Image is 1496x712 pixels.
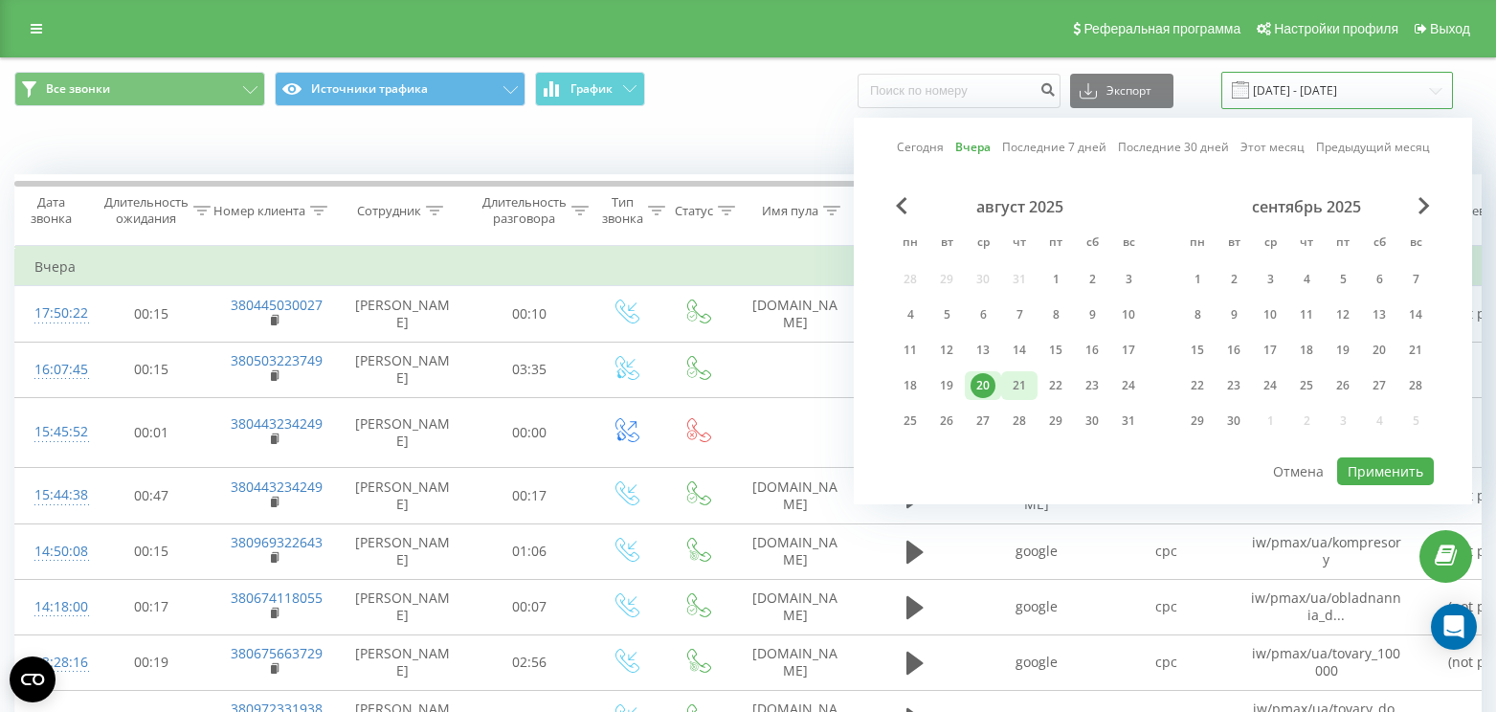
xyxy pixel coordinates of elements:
[34,413,73,451] div: 15:45:52
[104,194,189,227] div: Длительность ожидания
[928,371,965,400] div: вт 19 авг. 2025 г.
[1043,267,1068,292] div: 1
[1116,267,1141,292] div: 3
[1116,302,1141,327] div: 10
[965,300,1001,329] div: ср 6 авг. 2025 г.
[1116,409,1141,434] div: 31
[1110,336,1147,365] div: вс 17 авг. 2025 г.
[1231,634,1422,690] td: iw/pmax/ua/tovary_100000
[1038,371,1074,400] div: пт 22 авг. 2025 г.
[898,409,923,434] div: 25
[892,336,928,365] div: пн 11 авг. 2025 г.
[1397,265,1434,294] div: вс 7 сент. 2025 г.
[1403,338,1428,363] div: 21
[1110,407,1147,435] div: вс 31 авг. 2025 г.
[92,523,212,579] td: 00:15
[1337,457,1434,485] button: Применить
[1294,302,1319,327] div: 11
[892,371,928,400] div: пн 18 авг. 2025 г.
[1274,21,1398,36] span: Настройки профиля
[1074,407,1110,435] div: сб 30 авг. 2025 г.
[602,194,643,227] div: Тип звонка
[34,295,73,332] div: 17:50:22
[675,203,713,219] div: Статус
[1074,336,1110,365] div: сб 16 авг. 2025 г.
[1102,523,1231,579] td: cpc
[892,300,928,329] div: пн 4 авг. 2025 г.
[336,579,470,634] td: [PERSON_NAME]
[1262,457,1334,485] button: Отмена
[92,397,212,468] td: 00:01
[1179,265,1216,294] div: пн 1 сент. 2025 г.
[1325,336,1361,365] div: пт 19 сент. 2025 г.
[928,300,965,329] div: вт 5 авг. 2025 г.
[1183,230,1212,258] abbr: понедельник
[482,194,567,227] div: Длительность разговора
[231,478,323,496] a: 380443234249
[1403,267,1428,292] div: 7
[1401,230,1430,258] abbr: воскресенье
[1365,230,1394,258] abbr: суббота
[1074,265,1110,294] div: сб 2 авг. 2025 г.
[470,634,590,690] td: 02:56
[971,409,995,434] div: 27
[1185,267,1210,292] div: 1
[1001,300,1038,329] div: чт 7 авг. 2025 г.
[733,286,858,342] td: [DOMAIN_NAME]
[1361,300,1397,329] div: сб 13 сент. 2025 г.
[1258,302,1283,327] div: 10
[1179,371,1216,400] div: пн 22 сент. 2025 г.
[470,342,590,397] td: 03:35
[34,477,73,514] div: 15:44:38
[213,203,305,219] div: Номер клиента
[955,138,991,156] a: Вчера
[92,342,212,397] td: 00:15
[1043,373,1068,398] div: 22
[1001,371,1038,400] div: чт 21 авг. 2025 г.
[231,644,323,662] a: 380675663729
[896,197,907,214] span: Previous Month
[231,589,323,607] a: 380674118055
[965,407,1001,435] div: ср 27 авг. 2025 г.
[1114,230,1143,258] abbr: воскресенье
[1038,407,1074,435] div: пт 29 авг. 2025 г.
[1221,373,1246,398] div: 23
[92,286,212,342] td: 00:15
[1252,300,1288,329] div: ср 10 сент. 2025 г.
[34,533,73,570] div: 14:50:08
[1258,338,1283,363] div: 17
[1325,300,1361,329] div: пт 12 сент. 2025 г.
[1252,265,1288,294] div: ср 3 сент. 2025 г.
[1251,589,1401,624] span: iw/pmax/ua/obladnannia_d...
[1329,230,1357,258] abbr: пятница
[1316,138,1430,156] a: Предыдущий месяц
[1179,197,1434,216] div: сентябрь 2025
[1361,336,1397,365] div: сб 20 сент. 2025 г.
[336,286,470,342] td: [PERSON_NAME]
[1216,407,1252,435] div: вт 30 сент. 2025 г.
[1080,267,1105,292] div: 2
[470,286,590,342] td: 00:10
[14,72,265,106] button: Все звонки
[1007,338,1032,363] div: 14
[1221,409,1246,434] div: 30
[336,342,470,397] td: [PERSON_NAME]
[470,579,590,634] td: 00:07
[1102,634,1231,690] td: cpc
[275,72,525,106] button: Источники трафика
[928,336,965,365] div: вт 12 авг. 2025 г.
[336,634,470,690] td: [PERSON_NAME]
[1007,302,1032,327] div: 7
[1043,338,1068,363] div: 15
[1074,300,1110,329] div: сб 9 авг. 2025 г.
[1078,230,1106,258] abbr: суббота
[1403,302,1428,327] div: 14
[1043,409,1068,434] div: 29
[733,579,858,634] td: [DOMAIN_NAME]
[762,203,818,219] div: Имя пула
[1258,267,1283,292] div: 3
[1102,579,1231,634] td: cpc
[1361,265,1397,294] div: сб 6 сент. 2025 г.
[34,351,73,389] div: 16:07:45
[858,74,1061,108] input: Поиск по номеру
